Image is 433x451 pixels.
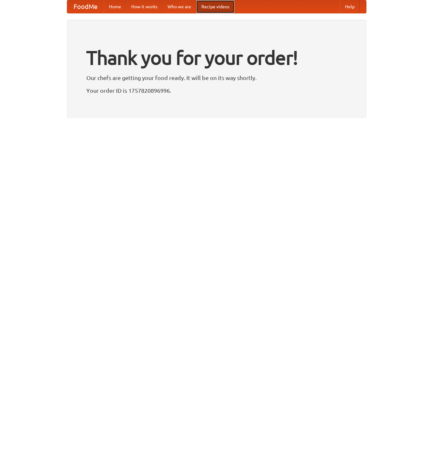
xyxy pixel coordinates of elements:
[86,86,347,95] p: Your order ID is 1757820896996.
[67,0,104,13] a: FoodMe
[126,0,162,13] a: How it works
[196,0,235,13] a: Recipe videos
[104,0,126,13] a: Home
[340,0,360,13] a: Help
[86,73,347,83] p: Our chefs are getting your food ready. It will be on its way shortly.
[86,42,347,73] h1: Thank you for your order!
[162,0,196,13] a: Who we are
